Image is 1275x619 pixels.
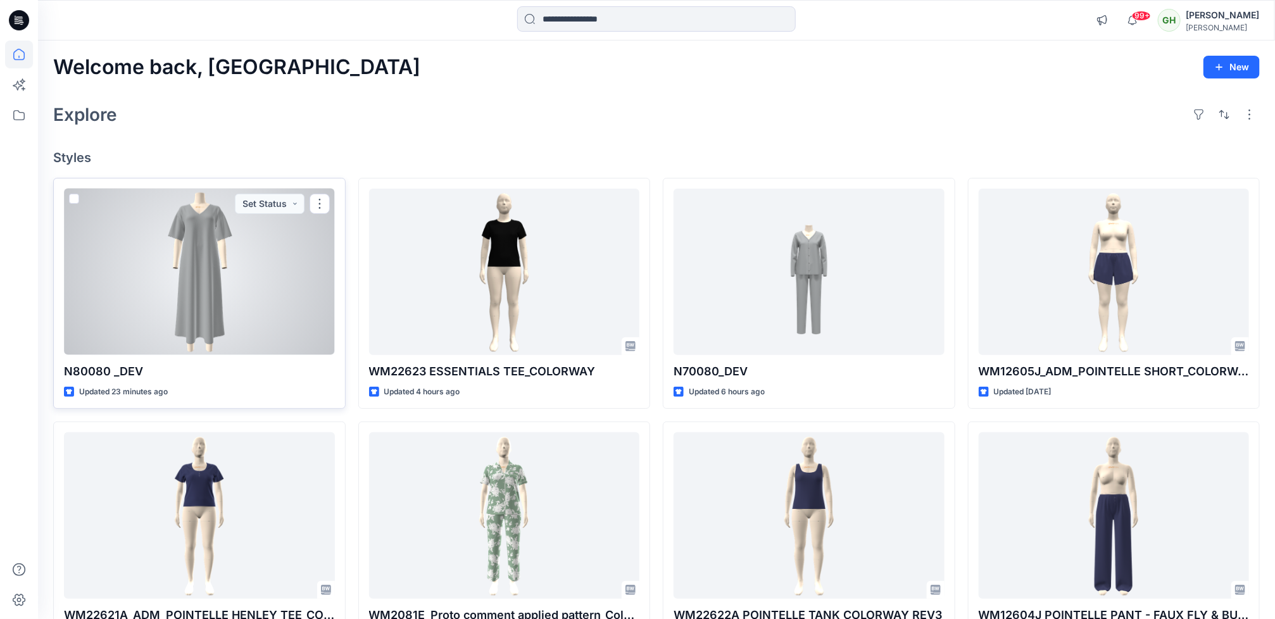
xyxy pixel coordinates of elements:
p: Updated 23 minutes ago [79,385,168,399]
a: N70080_DEV [674,189,945,355]
p: Updated 6 hours ago [689,385,765,399]
p: WM12605J_ADM_POINTELLE SHORT_COLORWAY_REV5 [979,363,1250,380]
h2: Welcome back, [GEOGRAPHIC_DATA] [53,56,420,79]
p: WM22623 ESSENTIALS TEE_COLORWAY [369,363,640,380]
h2: Explore [53,104,117,125]
div: [PERSON_NAME] [1186,8,1259,23]
a: N80080 _DEV [64,189,335,355]
a: WM22621A_ADM_POINTELLE HENLEY TEE_COLORWAY_REV5L [64,432,335,599]
span: 99+ [1132,11,1151,21]
div: GH [1158,9,1181,32]
p: N80080 _DEV [64,363,335,380]
p: Updated [DATE] [994,385,1052,399]
a: WM22623 ESSENTIALS TEE_COLORWAY [369,189,640,355]
h4: Styles [53,150,1260,165]
a: WM2081E_Proto comment applied pattern_Colorway_REV11 [369,432,640,599]
p: Updated 4 hours ago [384,385,460,399]
div: [PERSON_NAME] [1186,23,1259,32]
p: N70080_DEV [674,363,945,380]
a: WM12605J_ADM_POINTELLE SHORT_COLORWAY_REV5 [979,189,1250,355]
a: WM12604J POINTELLE PANT - FAUX FLY & BUTTONS + PICOT_COLORWAY _REV2 [979,432,1250,599]
button: New [1203,56,1260,78]
a: WM22622A POINTELLE TANK COLORWAY REV3 [674,432,945,599]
